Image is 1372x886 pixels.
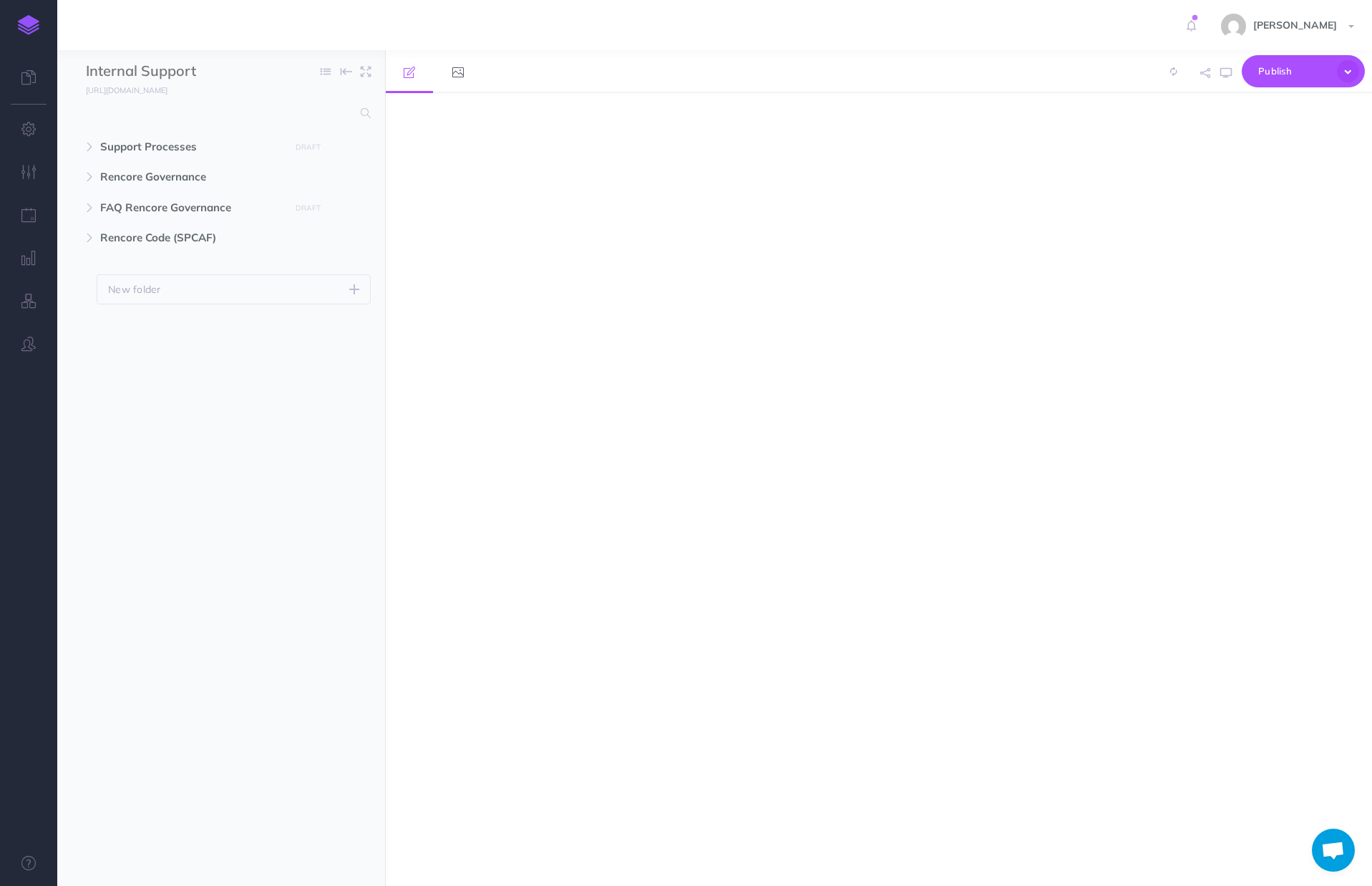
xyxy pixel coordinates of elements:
[100,138,281,155] span: Support Processes
[57,82,182,97] a: [URL][DOMAIN_NAME]
[86,85,167,95] small: [URL][DOMAIN_NAME]
[291,139,326,155] button: DRAFT
[296,203,321,213] small: DRAFT
[86,100,352,126] input: Search
[1312,829,1355,872] div: Open chat
[100,229,281,246] span: Rencore Code (SPCAF)
[86,61,254,82] input: Documentation Name
[100,168,281,186] span: Rencore Governance
[97,274,371,304] button: New folder
[296,143,321,152] small: DRAFT
[18,15,39,35] img: logo-mark.svg
[1221,14,1246,39] img: 144ae60c011ffeabe18c6ddfbe14a5c9.jpg
[108,281,161,297] p: New folder
[1258,60,1330,82] span: Publish
[1246,19,1344,32] span: [PERSON_NAME]
[100,199,281,216] span: FAQ Rencore Governance
[1242,55,1365,87] button: Publish
[291,200,326,216] button: DRAFT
